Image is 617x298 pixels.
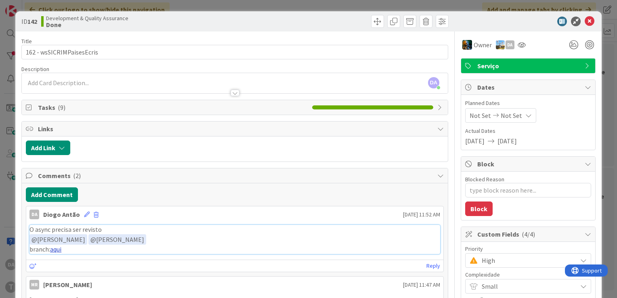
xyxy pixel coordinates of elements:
span: Links [38,124,433,134]
span: @ [90,235,96,243]
div: MR [29,280,39,290]
span: Support [17,1,37,11]
span: Actual Dates [465,127,591,135]
span: Serviço [477,61,581,71]
div: Diogo Antão [43,210,80,219]
span: ( 9 ) [58,103,65,111]
span: Block [477,159,581,169]
b: 142 [27,17,37,25]
span: [DATE] 11:47 AM [403,281,440,289]
a: aqui [50,245,61,253]
span: High [482,255,573,266]
img: DG [496,40,505,49]
span: Planned Dates [465,99,591,107]
label: Title [21,38,32,45]
span: Description [21,65,49,73]
div: Priority [465,246,591,252]
span: Not Set [501,111,522,120]
span: [PERSON_NAME] [90,235,144,243]
span: Development & Quality Assurance [46,15,128,21]
button: Block [465,201,493,216]
span: Dates [477,82,581,92]
span: Comments [38,171,433,180]
span: [PERSON_NAME] [31,235,85,243]
span: Custom Fields [477,229,581,239]
p: O async precisa ser revisto [29,225,440,234]
label: Blocked Reason [465,176,504,183]
div: [PERSON_NAME] [43,280,92,290]
p: branch: [29,245,440,254]
span: Not Set [470,111,491,120]
div: Complexidade [465,272,591,277]
input: type card name here... [21,45,448,59]
span: ( 2 ) [73,172,81,180]
b: Done [46,21,128,28]
span: ID [21,17,37,26]
span: Tasks [38,103,308,112]
span: @ [31,235,37,243]
img: JC [462,40,472,50]
div: DA [29,210,39,219]
div: DA [506,40,514,49]
span: DA [428,77,439,88]
span: Owner [474,40,492,50]
button: Add Comment [26,187,78,202]
span: [DATE] 11:52 AM [403,210,440,219]
a: Reply [426,261,440,271]
span: [DATE] [465,136,485,146]
span: [DATE] [497,136,517,146]
span: Small [482,281,573,292]
button: Add Link [26,141,70,155]
span: ( 4/4 ) [522,230,535,238]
